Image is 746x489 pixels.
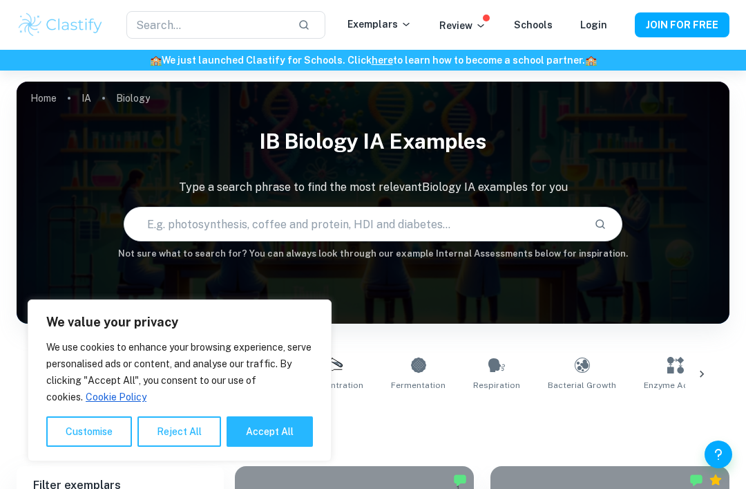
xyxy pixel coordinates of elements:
h6: We just launched Clastify for Schools. Click to learn how to become a school partner. [3,53,743,68]
span: Enzyme Activity [644,379,707,391]
input: Search... [126,11,287,39]
span: Concentration [305,379,363,391]
button: Reject All [137,416,221,447]
p: Type a search phrase to find the most relevant Biology IA examples for you [17,179,729,196]
div: We value your privacy [28,299,332,461]
a: IA [82,89,91,108]
h1: IB Biology IA examples [17,120,729,163]
p: Review [439,18,486,33]
a: Cookie Policy [85,391,147,403]
h1: All Biology IA Examples [52,408,694,433]
p: We value your privacy [46,314,313,331]
span: Fermentation [391,379,446,391]
button: Accept All [227,416,313,447]
a: here [372,55,393,66]
img: Clastify logo [17,11,104,39]
input: E.g. photosynthesis, coffee and protein, HDI and diabetes... [124,205,583,243]
span: Respiration [473,379,520,391]
h6: Not sure what to search for? You can always look through our example Internal Assessments below f... [17,247,729,261]
p: Exemplars [347,17,412,32]
img: Marked [453,473,467,487]
button: Search [589,212,612,236]
a: Home [30,89,57,108]
span: 🏫 [585,55,597,66]
span: 🏫 [150,55,162,66]
button: JOIN FOR FREE [635,12,729,37]
button: Help and Feedback [705,441,732,468]
div: Premium [709,473,723,487]
p: We use cookies to enhance your browsing experience, serve personalised ads or content, and analys... [46,339,313,405]
button: Customise [46,416,132,447]
a: Schools [514,19,553,30]
a: Login [580,19,607,30]
img: Marked [689,473,703,487]
p: Biology [116,91,150,106]
span: Bacterial Growth [548,379,616,391]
